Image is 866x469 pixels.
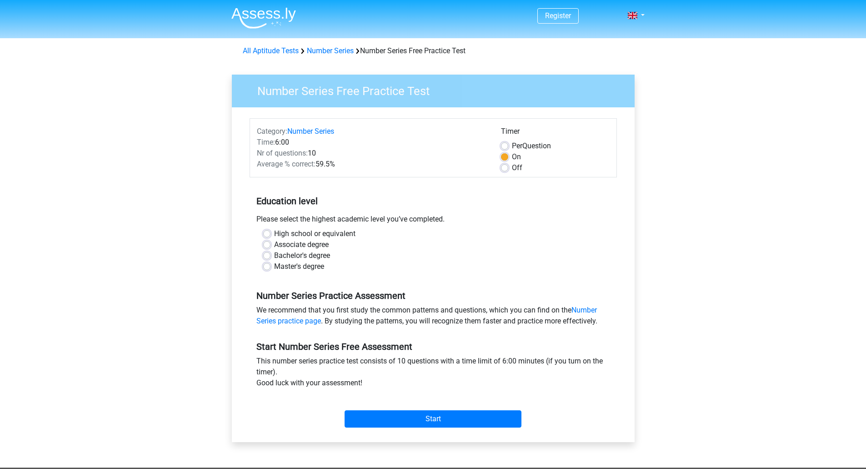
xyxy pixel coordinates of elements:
span: Time: [257,138,275,146]
div: This number series practice test consists of 10 questions with a time limit of 6:00 minutes (if y... [250,356,617,392]
h5: Start Number Series Free Assessment [256,341,610,352]
div: We recommend that you first study the common patterns and questions, which you can find on the . ... [250,305,617,330]
h5: Education level [256,192,610,210]
label: Question [512,141,551,151]
div: 59.5% [250,159,494,170]
label: High school or equivalent [274,228,355,239]
span: Per [512,141,522,150]
label: Off [512,162,522,173]
span: Nr of questions: [257,149,308,157]
div: 6:00 [250,137,494,148]
h3: Number Series Free Practice Test [246,81,628,98]
h5: Number Series Practice Assessment [256,290,610,301]
div: Please select the highest academic level you’ve completed. [250,214,617,228]
a: Number Series [287,127,334,136]
div: Number Series Free Practice Test [239,45,627,56]
span: Category: [257,127,287,136]
label: Master's degree [274,261,324,272]
img: Assessly [231,7,296,29]
label: On [512,151,521,162]
a: Number Series [307,46,354,55]
div: Timer [501,126,610,141]
a: Register [545,11,571,20]
span: Average % correct: [257,160,315,168]
a: Number Series practice page [256,306,597,325]
label: Bachelor's degree [274,250,330,261]
label: Associate degree [274,239,329,250]
div: 10 [250,148,494,159]
input: Start [345,410,521,428]
a: All Aptitude Tests [243,46,299,55]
